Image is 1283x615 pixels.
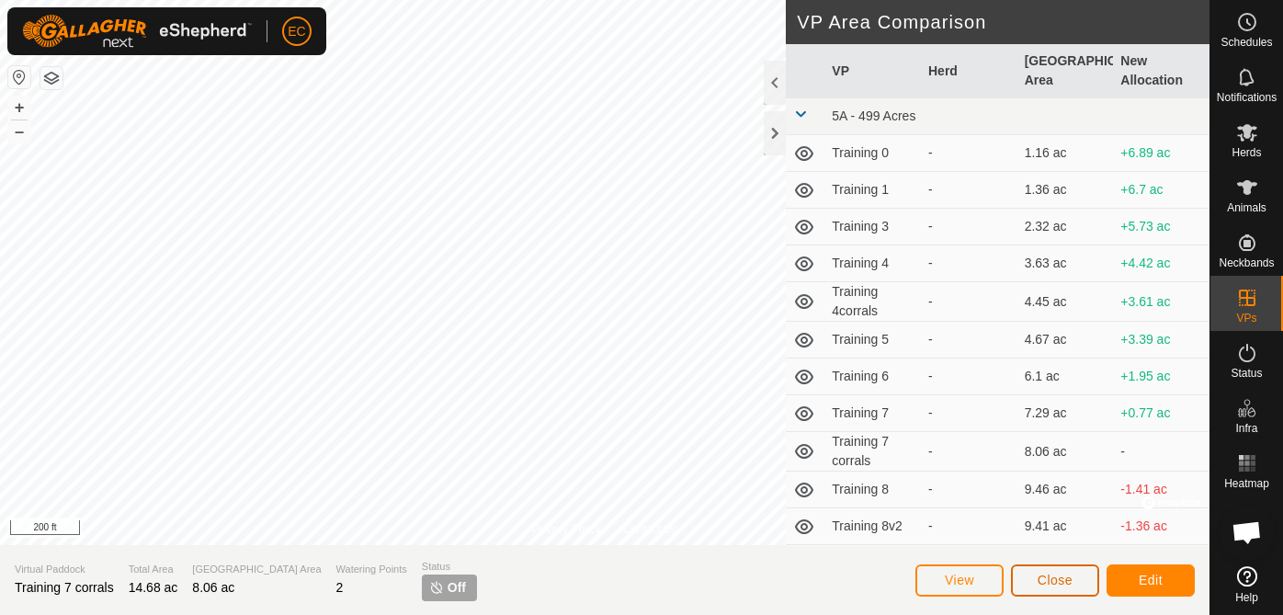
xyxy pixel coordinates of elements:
span: Herds [1232,147,1261,158]
span: Status [422,559,477,575]
span: Watering Points [336,562,407,577]
span: Schedules [1221,37,1272,48]
td: -1.36 ac [1113,508,1209,545]
span: Off [448,578,466,598]
span: Help [1235,592,1258,603]
span: Close [1038,573,1073,587]
div: - [928,254,1010,273]
button: Map Layers [40,67,62,89]
span: View [945,573,974,587]
button: – [8,120,30,142]
td: -2.72 ac [1113,545,1209,582]
td: Training 0 [824,135,921,172]
button: + [8,97,30,119]
span: Animals [1227,202,1266,213]
td: +0.77 ac [1113,395,1209,432]
td: 4.45 ac [1017,282,1114,322]
div: - [928,367,1010,386]
div: - [928,330,1010,349]
td: +5.73 ac [1113,209,1209,245]
div: - [928,217,1010,236]
th: New Allocation [1113,44,1209,98]
th: [GEOGRAPHIC_DATA] Area [1017,44,1114,98]
a: Privacy Policy [532,521,601,538]
td: 9.41 ac [1017,508,1114,545]
div: - [928,292,1010,312]
td: Training 9 [824,545,921,582]
a: Contact Us [623,521,677,538]
td: +6.89 ac [1113,135,1209,172]
span: Notifications [1217,92,1277,103]
td: +3.61 ac [1113,282,1209,322]
span: Virtual Paddock [15,562,114,577]
td: +3.39 ac [1113,322,1209,359]
a: Help [1210,559,1283,610]
h2: VP Area Comparison [797,11,1209,33]
th: VP [824,44,921,98]
td: Training 7 [824,395,921,432]
td: 2.32 ac [1017,209,1114,245]
span: EC [288,22,305,41]
td: +1.95 ac [1113,359,1209,395]
button: Close [1011,564,1099,597]
img: turn-off [429,580,444,595]
span: VPs [1236,313,1256,324]
td: +6.7 ac [1113,172,1209,209]
td: 6.1 ac [1017,359,1114,395]
td: Training 8 [824,472,921,508]
div: - [928,480,1010,499]
td: Training 4 [824,245,921,282]
td: Training 3 [824,209,921,245]
div: - [928,517,1010,536]
button: Edit [1107,564,1195,597]
td: Training 6 [824,359,921,395]
div: - [928,442,1010,461]
td: Training 8v2 [824,508,921,545]
th: Herd [921,44,1017,98]
span: Status [1231,368,1262,379]
td: 1.36 ac [1017,172,1114,209]
td: Training 7 corrals [824,432,921,472]
td: 1.16 ac [1017,135,1114,172]
div: - [928,180,1010,199]
td: 4.67 ac [1017,322,1114,359]
span: Training 7 corrals [15,580,114,595]
span: Edit [1139,573,1163,587]
span: Neckbands [1219,257,1274,268]
td: Training 1 [824,172,921,209]
td: 3.63 ac [1017,245,1114,282]
td: 8.06 ac [1017,432,1114,472]
span: Total Area [129,562,178,577]
img: Gallagher Logo [22,15,252,48]
span: 5A - 499 Acres [832,108,915,123]
button: Reset Map [8,66,30,88]
td: Training 4corrals [824,282,921,322]
td: 10.77 ac [1017,545,1114,582]
div: Open chat [1220,505,1275,560]
span: [GEOGRAPHIC_DATA] Area [192,562,321,577]
span: Infra [1235,423,1257,434]
td: - [1113,432,1209,472]
td: Training 5 [824,322,921,359]
div: - [928,143,1010,163]
span: Heatmap [1224,478,1269,489]
div: - [928,404,1010,423]
td: -1.41 ac [1113,472,1209,508]
td: +4.42 ac [1113,245,1209,282]
button: View [915,564,1004,597]
td: 9.46 ac [1017,472,1114,508]
span: 14.68 ac [129,580,178,595]
span: 8.06 ac [192,580,234,595]
td: 7.29 ac [1017,395,1114,432]
span: 2 [336,580,344,595]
